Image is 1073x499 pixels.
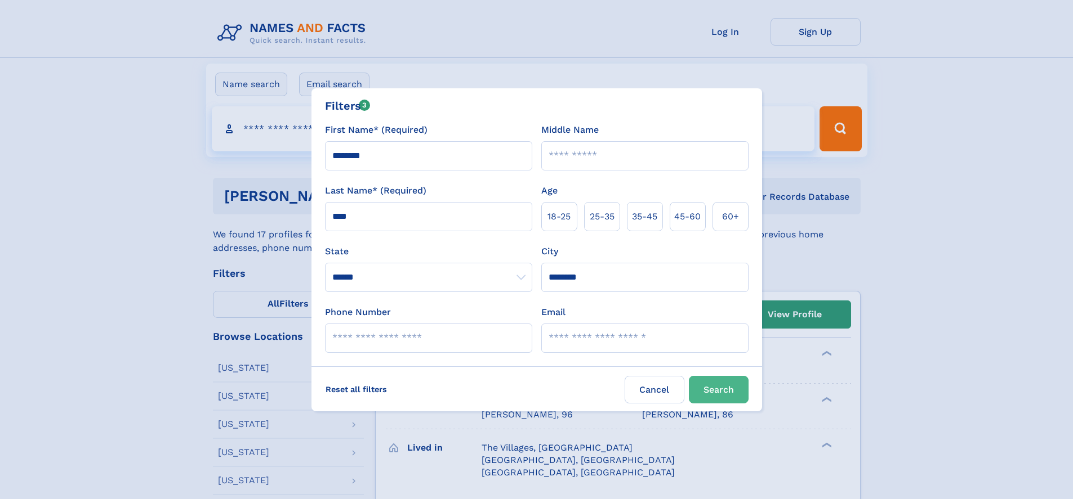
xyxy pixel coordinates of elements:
[325,305,391,319] label: Phone Number
[325,245,532,258] label: State
[541,245,558,258] label: City
[541,305,566,319] label: Email
[541,123,599,137] label: Middle Name
[632,210,657,223] span: 35‑45
[625,376,684,403] label: Cancel
[541,184,558,197] label: Age
[318,376,394,403] label: Reset all filters
[590,210,615,223] span: 25‑35
[325,123,428,137] label: First Name* (Required)
[325,184,426,197] label: Last Name* (Required)
[722,210,739,223] span: 60+
[674,210,701,223] span: 45‑60
[689,376,749,403] button: Search
[325,97,371,114] div: Filters
[547,210,571,223] span: 18‑25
